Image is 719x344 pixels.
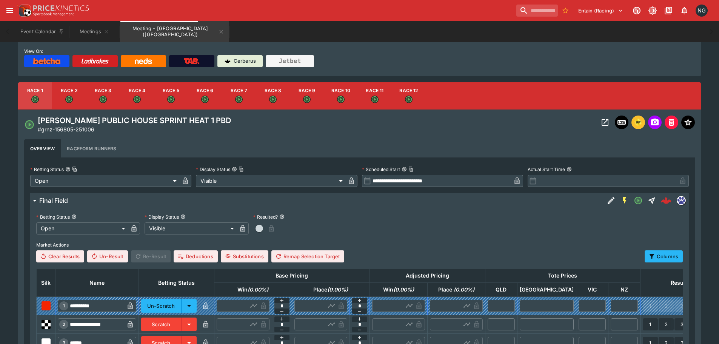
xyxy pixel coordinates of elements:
button: Straight [645,194,659,207]
button: Betting Status [71,214,77,219]
th: VIC [576,283,608,297]
button: Race 10 [324,82,358,110]
button: Race 8 [256,82,290,110]
button: Documentation [662,4,675,17]
img: Sportsbook Management [33,12,74,16]
p: Betting Status [30,166,64,173]
svg: Open [201,96,209,103]
button: Columns [645,250,683,262]
button: Nick Goss [693,2,710,19]
p: Scheduled Start [362,166,400,173]
svg: Open [24,119,35,130]
button: Display Status [180,214,186,219]
h4: [PERSON_NAME] PUBLIC HOUSE SPRINT HEAT 1 PBD [38,116,231,125]
button: Jetbet [266,55,314,67]
img: PriceKinetics [33,5,89,11]
button: Set Featured Event [681,116,695,129]
span: View On: [24,48,43,54]
button: Race 12 [392,82,426,110]
button: Actual Start Time [567,167,572,172]
img: Betcha [33,58,60,64]
p: Display Status [145,214,179,220]
svg: Open [167,96,175,103]
em: ( 0.00 %) [454,286,474,293]
th: Betting Status [139,269,214,297]
th: Silk [37,269,55,297]
button: Race 2 [52,82,86,110]
button: Un-Result [87,250,128,262]
button: Connected to PK [630,4,644,17]
button: Un-Scratch [141,299,182,313]
svg: Open [133,96,141,103]
button: SGM Enabled [618,194,631,207]
button: Resulted? [279,214,285,219]
button: Race 7 [222,82,256,110]
p: Resulted? [253,214,278,220]
h6: Final Field [39,197,68,205]
p: Cerberus [234,57,256,65]
th: Win [214,283,292,297]
em: ( 0.00 %) [248,286,268,293]
svg: Open [337,96,345,103]
button: No Bookmarks [559,5,571,17]
button: Open Event [598,116,612,129]
svg: Open [634,196,643,205]
img: PriceKinetics Logo [17,3,32,18]
label: Market Actions [36,239,683,250]
svg: Open [303,96,311,103]
img: Ladbrokes [81,58,109,64]
button: 2 [659,318,674,330]
button: Race 6 [188,82,222,110]
th: Adjusted Pricing [370,269,485,283]
span: 1 [62,303,66,309]
svg: Open [371,96,379,103]
button: Race 9 [290,82,324,110]
svg: Open [31,96,39,103]
button: Open [631,194,645,207]
img: grnz [677,196,685,205]
a: Cerberus [217,55,263,67]
div: racingform [634,118,643,127]
svg: Open [235,96,243,103]
div: basic tabs example [24,139,695,157]
button: Remap Selection Target [271,250,345,262]
button: Toggle light/dark mode [646,4,659,17]
svg: Open [65,96,73,103]
button: Clear Results [36,250,84,262]
button: Betting StatusCopy To Clipboard [65,167,71,172]
th: Place [427,283,485,297]
button: Overview [24,139,61,157]
button: Copy To Clipboard [408,167,414,172]
button: Edit Detail [604,194,618,207]
button: Scheduled StartCopy To Clipboard [402,167,407,172]
button: Race 11 [358,82,392,110]
p: Copy To Clipboard [38,125,94,133]
button: Race 5 [154,82,188,110]
button: Race 1 [18,82,52,110]
th: [GEOGRAPHIC_DATA] [517,283,576,297]
svg: Open [405,96,413,103]
button: Final Field [30,193,604,208]
button: Substitutions [221,250,268,262]
p: Actual Start Time [528,166,565,173]
button: Deductions [174,250,218,262]
svg: Open [269,96,277,103]
img: Cerberus [225,58,231,64]
button: Event Calendar [16,21,69,42]
button: Copy To Clipboard [72,167,77,172]
p: Display Status [196,166,230,173]
button: 3 [674,318,690,330]
button: Meeting - Addington (NZ) [120,21,229,42]
button: Select Tenant [574,5,628,17]
th: Place [292,283,370,297]
img: logo-cerberus--red.svg [661,195,671,206]
button: Meetings [70,21,119,42]
th: QLD [485,283,517,297]
span: 2 [61,322,67,327]
img: Neds [135,58,152,64]
button: Display StatusCopy To Clipboard [232,167,237,172]
div: Visible [145,222,236,234]
div: Nick Goss [696,5,708,17]
a: 9e02c191-d823-4d0c-b891-79be48c85ea2 [659,193,674,208]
